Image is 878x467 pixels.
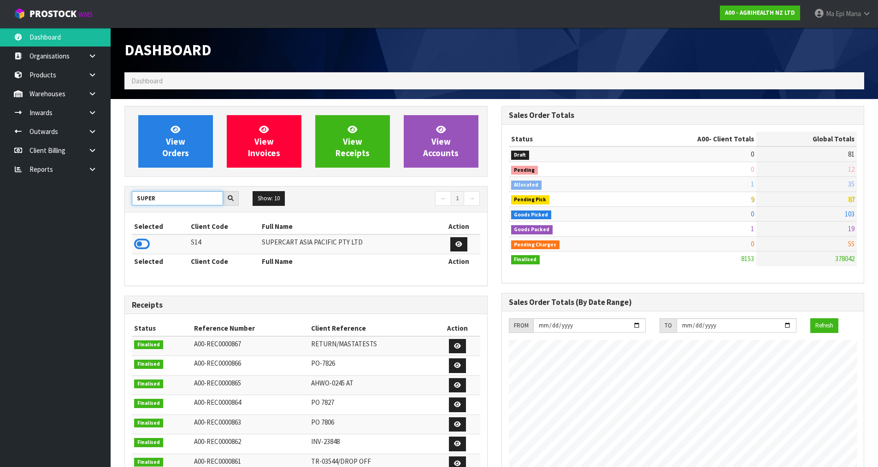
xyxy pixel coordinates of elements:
th: Status [132,321,192,336]
span: Allocated [511,181,542,190]
span: View Receipts [336,124,370,158]
span: ProStock [29,8,77,20]
span: Draft [511,151,530,160]
span: Finalised [134,419,163,428]
img: cube-alt.png [14,8,25,19]
span: Finalised [511,255,540,264]
a: → [464,191,480,206]
strong: A00 - AGRIHEALTH NZ LTD [725,9,795,17]
span: RETURN/MASTATESTS [311,339,377,348]
span: 9 [751,195,754,204]
td: S14 [189,234,259,254]
span: Pending [511,166,538,175]
span: Finalised [134,399,163,408]
span: Dashboard [131,76,163,85]
th: Client Reference [309,321,435,336]
h3: Sales Order Totals (By Date Range) [509,298,857,307]
span: Pending Charges [511,240,560,250]
th: Full Name [259,254,437,269]
span: A00-REC0000866 [194,359,241,368]
span: INV-23848 [311,437,340,446]
span: 0 [751,210,754,218]
span: View Invoices [248,124,280,158]
span: Goods Picked [511,210,552,220]
span: PO-7826 [311,359,335,368]
span: A00-REC0000862 [194,437,241,446]
span: Finalised [134,360,163,369]
span: 12 [848,165,854,174]
th: Status [509,132,624,146]
span: Finalised [134,458,163,467]
div: TO [660,318,677,333]
a: ViewReceipts [315,115,390,168]
span: Goods Packed [511,225,553,234]
span: Mana [846,9,861,18]
span: Ma Epi [826,9,844,18]
span: 1 [751,224,754,233]
th: Client Code [189,219,259,234]
a: A00 - AGRIHEALTH NZ LTD [720,6,800,20]
span: Finalised [134,340,163,350]
span: A00-REC0000867 [194,339,241,348]
th: Action [437,219,480,234]
th: Global Totals [756,132,857,146]
span: Pending Pick [511,195,550,204]
th: Action [437,254,480,269]
a: ViewInvoices [227,115,301,168]
span: View Orders [162,124,189,158]
span: 8153 [741,254,754,263]
input: Search clients [132,191,223,205]
h3: Sales Order Totals [509,111,857,120]
span: 55 [848,239,854,248]
td: SUPERCART ASIA PACIFIC PTY LTD [259,234,437,254]
h3: Receipts [132,301,480,309]
a: ViewAccounts [404,115,478,168]
div: FROM [509,318,533,333]
span: 0 [751,150,754,158]
span: Dashboard [124,40,212,59]
span: 87 [848,195,854,204]
th: - Client Totals [624,132,756,146]
th: Full Name [259,219,437,234]
span: A00 [697,134,709,143]
span: 19 [848,224,854,233]
span: 378042 [835,254,854,263]
a: ← [435,191,451,206]
span: 103 [845,210,854,218]
span: 1 [751,180,754,188]
span: 81 [848,150,854,158]
span: TR-03544/DROP OFF [311,457,371,466]
nav: Page navigation [313,191,480,207]
a: 1 [451,191,464,206]
span: View Accounts [423,124,459,158]
span: A00-REC0000865 [194,379,241,387]
th: Selected [132,219,189,234]
th: Selected [132,254,189,269]
span: PO 7806 [311,418,334,426]
th: Client Code [189,254,259,269]
span: A00-REC0000864 [194,398,241,407]
span: AHWO-0245 AT [311,379,354,387]
span: PO 7827 [311,398,334,407]
span: Finalised [134,438,163,447]
span: A00-REC0000863 [194,418,241,426]
th: Action [435,321,480,336]
span: 35 [848,180,854,188]
span: A00-REC0000861 [194,457,241,466]
span: Finalised [134,379,163,389]
button: Refresh [810,318,838,333]
small: WMS [78,10,93,19]
th: Reference Number [192,321,309,336]
span: 0 [751,239,754,248]
a: ViewOrders [138,115,213,168]
span: 0 [751,165,754,174]
button: Show: 10 [253,191,285,206]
